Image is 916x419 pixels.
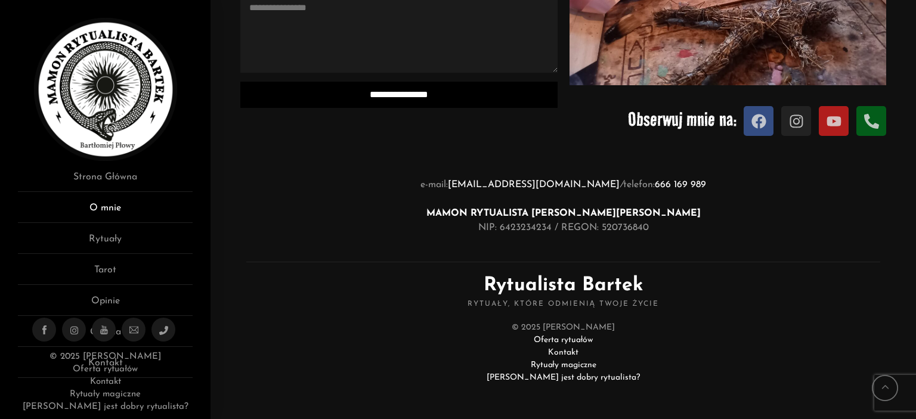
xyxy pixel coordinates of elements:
[655,180,706,190] a: 666 169 989
[246,262,880,309] h2: Rytualista Bartek
[570,102,737,136] p: Obserwuj mnie na:
[18,170,193,192] a: Strona Główna
[620,178,623,192] i: /
[18,263,193,285] a: Tarot
[18,201,193,223] a: O mnie
[73,365,137,374] a: Oferta rytuałów
[426,209,701,218] strong: MAMON RYTUALISTA [PERSON_NAME] [PERSON_NAME]
[548,348,578,357] a: Kontakt
[531,361,596,370] a: Rytuały magiczne
[534,336,593,344] a: Oferta rytuałów
[23,402,188,411] a: [PERSON_NAME] jest dobry rytualista?
[246,321,880,384] div: © 2025 [PERSON_NAME]
[18,232,193,254] a: Rytuały
[487,373,640,382] a: [PERSON_NAME] jest dobry rytualista?
[246,300,880,309] span: Rytuały, które odmienią Twoje życie
[234,178,892,235] p: e-mail: telefon: NIP: 6423234234 / REGON: 520736840
[18,294,193,316] a: Opinie
[70,390,140,399] a: Rytuały magiczne
[90,377,121,386] a: Kontakt
[34,18,177,161] img: Rytualista Bartek
[448,180,620,190] a: [EMAIL_ADDRESS][DOMAIN_NAME]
